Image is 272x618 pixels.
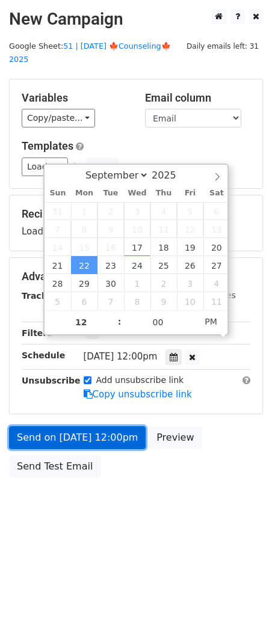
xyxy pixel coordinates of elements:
span: [DATE] 12:00pm [84,351,158,362]
span: October 11, 2025 [203,292,230,310]
span: September 10, 2025 [124,220,150,238]
strong: Tracking [22,291,62,301]
div: Loading... [22,207,250,239]
a: Send Test Email [9,455,100,478]
span: September 15, 2025 [71,238,97,256]
strong: Filters [22,328,52,338]
strong: Unsubscribe [22,376,81,385]
span: September 28, 2025 [45,274,71,292]
input: Minute [122,310,195,334]
input: Year [149,170,192,181]
span: September 24, 2025 [124,256,150,274]
a: Copy unsubscribe link [84,389,192,400]
span: Sat [203,189,230,197]
span: September 8, 2025 [71,220,97,238]
span: October 5, 2025 [45,292,71,310]
span: Tue [97,189,124,197]
span: September 6, 2025 [203,202,230,220]
span: September 29, 2025 [71,274,97,292]
span: Daily emails left: 31 [182,40,263,53]
span: September 17, 2025 [124,238,150,256]
h5: Variables [22,91,127,105]
span: September 3, 2025 [124,202,150,220]
span: October 8, 2025 [124,292,150,310]
h5: Email column [145,91,250,105]
span: : [118,310,122,334]
span: September 26, 2025 [177,256,203,274]
span: September 2, 2025 [97,202,124,220]
span: September 14, 2025 [45,238,71,256]
span: September 27, 2025 [203,256,230,274]
span: October 6, 2025 [71,292,97,310]
span: September 30, 2025 [97,274,124,292]
span: October 1, 2025 [124,274,150,292]
span: Thu [150,189,177,197]
span: September 21, 2025 [45,256,71,274]
input: Hour [45,310,118,334]
a: Copy/paste... [22,109,95,127]
label: Add unsubscribe link [96,374,184,387]
label: UTM Codes [188,289,235,302]
span: August 31, 2025 [45,202,71,220]
span: October 4, 2025 [203,274,230,292]
span: September 7, 2025 [45,220,71,238]
small: Google Sheet: [9,41,171,64]
a: 51 | [DATE] 🍁Counseling🍁 2025 [9,41,171,64]
span: October 2, 2025 [150,274,177,292]
span: Sun [45,189,71,197]
span: September 18, 2025 [150,238,177,256]
h2: New Campaign [9,9,263,29]
a: Load... [22,158,68,176]
span: September 12, 2025 [177,220,203,238]
span: September 25, 2025 [150,256,177,274]
a: Send on [DATE] 12:00pm [9,426,146,449]
span: September 5, 2025 [177,202,203,220]
span: September 23, 2025 [97,256,124,274]
span: September 22, 2025 [71,256,97,274]
span: Mon [71,189,97,197]
span: Fri [177,189,203,197]
span: October 7, 2025 [97,292,124,310]
span: September 20, 2025 [203,238,230,256]
span: September 9, 2025 [97,220,124,238]
span: Wed [124,189,150,197]
iframe: Chat Widget [212,560,272,618]
span: October 10, 2025 [177,292,203,310]
h5: Recipients [22,207,250,221]
span: Click to toggle [194,310,227,334]
span: September 13, 2025 [203,220,230,238]
button: Save [87,158,118,176]
span: September 19, 2025 [177,238,203,256]
a: Preview [149,426,202,449]
span: September 16, 2025 [97,238,124,256]
a: Daily emails left: 31 [182,41,263,50]
span: October 3, 2025 [177,274,203,292]
a: Templates [22,139,73,152]
span: September 1, 2025 [71,202,97,220]
strong: Schedule [22,350,65,360]
h5: Advanced [22,270,250,283]
span: October 9, 2025 [150,292,177,310]
span: September 11, 2025 [150,220,177,238]
span: September 4, 2025 [150,202,177,220]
